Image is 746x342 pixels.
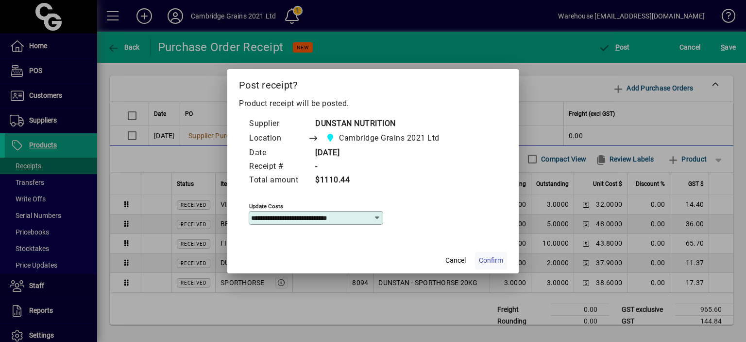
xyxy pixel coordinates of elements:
td: Total amount [249,174,308,187]
button: Cancel [440,252,471,270]
td: Date [249,146,308,160]
span: Confirm [479,255,503,266]
td: Supplier [249,117,308,131]
span: Cambridge Grains 2021 Ltd [339,132,440,144]
p: Product receipt will be posted. [239,98,507,109]
h2: Post receipt? [227,69,519,97]
span: Cambridge Grains 2021 Ltd [323,131,443,145]
td: [DATE] [308,146,458,160]
td: DUNSTAN NUTRITION [308,117,458,131]
mat-label: Update costs [249,202,283,209]
td: Location [249,131,308,146]
td: - [308,160,458,174]
span: Cancel [445,255,466,266]
td: Receipt # [249,160,308,174]
td: $1110.44 [308,174,458,187]
button: Confirm [475,252,507,270]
